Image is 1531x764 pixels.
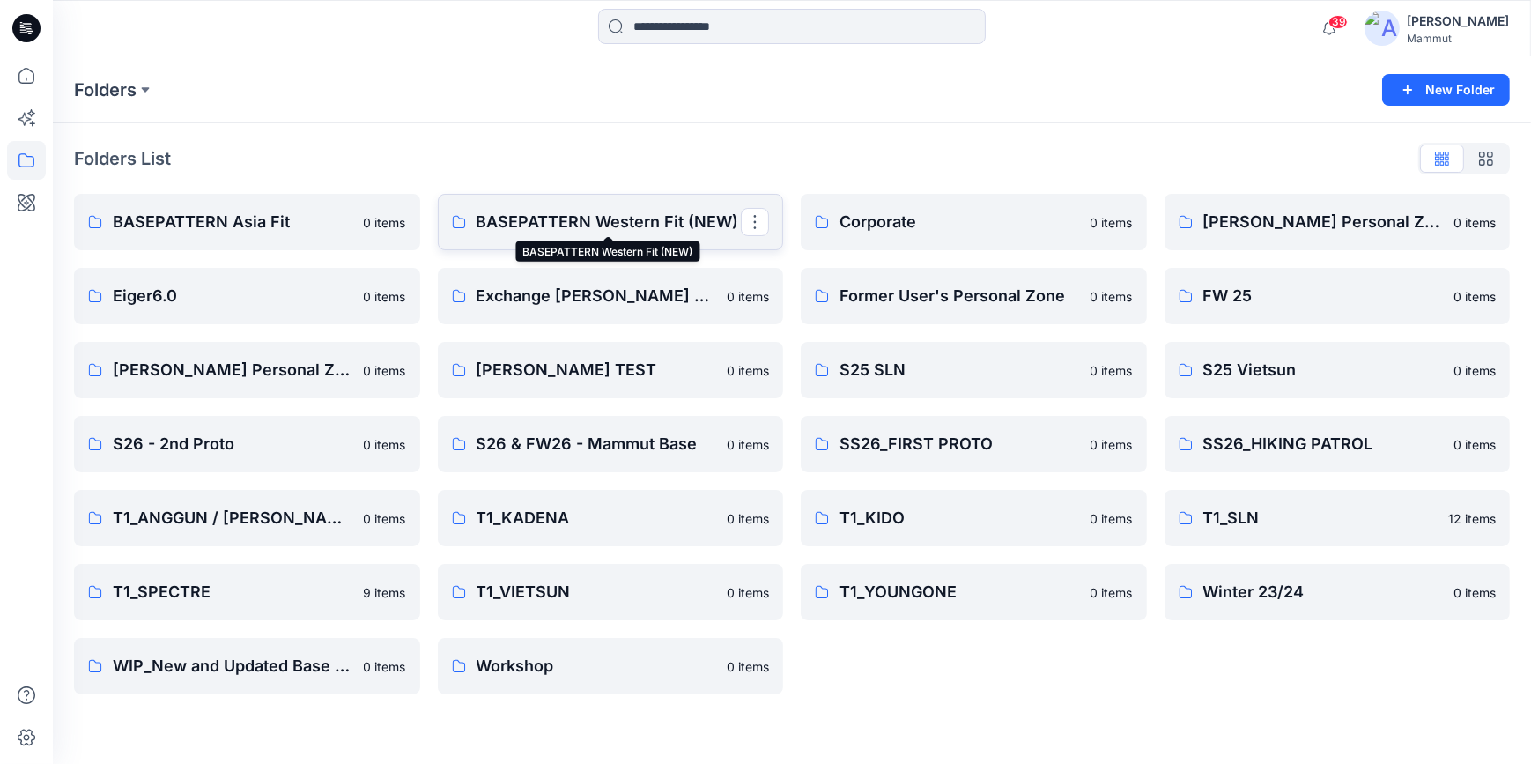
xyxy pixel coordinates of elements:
[477,432,717,456] p: S26 & FW26 - Mammut Base
[477,506,717,530] p: T1_KADENA
[1407,32,1509,45] div: Mammut
[1453,361,1496,380] p: 0 items
[1328,15,1348,29] span: 39
[438,194,784,250] a: BASEPATTERN Western Fit (NEW)
[113,358,353,382] p: [PERSON_NAME] Personal Zone
[438,268,784,324] a: Exchange [PERSON_NAME] & [PERSON_NAME]0 items
[113,580,353,605] p: T1_SPECTRE
[1448,509,1496,528] p: 12 items
[364,213,406,232] p: 0 items
[1165,564,1511,620] a: Winter 23/240 items
[727,509,769,528] p: 0 items
[839,432,1080,456] p: SS26_FIRST PROTO
[74,638,420,694] a: WIP_New and Updated Base Pattern0 items
[1091,361,1133,380] p: 0 items
[74,194,420,250] a: BASEPATTERN Asia Fit0 items
[801,194,1147,250] a: Corporate0 items
[801,490,1147,546] a: T1_KIDO0 items
[1203,580,1444,605] p: Winter 23/24
[74,490,420,546] a: T1_ANGGUN / [PERSON_NAME]0 items
[113,654,353,679] p: WIP_New and Updated Base Pattern
[74,416,420,472] a: S26 - 2nd Proto0 items
[364,657,406,676] p: 0 items
[1091,435,1133,454] p: 0 items
[1165,416,1511,472] a: SS26_HIKING PATROL0 items
[477,284,717,308] p: Exchange [PERSON_NAME] & [PERSON_NAME]
[1091,509,1133,528] p: 0 items
[477,210,742,234] p: BASEPATTERN Western Fit (NEW)
[839,210,1080,234] p: Corporate
[1165,268,1511,324] a: FW 250 items
[438,342,784,398] a: [PERSON_NAME] TEST0 items
[727,657,769,676] p: 0 items
[74,145,171,172] p: Folders List
[839,358,1080,382] p: S25 SLN
[839,284,1080,308] p: Former User's Personal Zone
[364,361,406,380] p: 0 items
[1203,432,1444,456] p: SS26_HIKING PATROL
[1453,213,1496,232] p: 0 items
[727,583,769,602] p: 0 items
[1165,194,1511,250] a: [PERSON_NAME] Personal Zone0 items
[477,580,717,605] p: T1_VIETSUN
[438,564,784,620] a: T1_VIETSUN0 items
[364,435,406,454] p: 0 items
[1382,74,1510,106] button: New Folder
[113,284,353,308] p: Eiger6.0
[1365,11,1400,46] img: avatar
[1453,435,1496,454] p: 0 items
[1203,358,1444,382] p: S25 Vietsun
[74,564,420,620] a: T1_SPECTRE9 items
[113,432,353,456] p: S26 - 2nd Proto
[1203,284,1444,308] p: FW 25
[74,78,137,102] a: Folders
[364,509,406,528] p: 0 items
[727,361,769,380] p: 0 items
[1453,287,1496,306] p: 0 items
[1091,287,1133,306] p: 0 items
[364,287,406,306] p: 0 items
[727,287,769,306] p: 0 items
[801,268,1147,324] a: Former User's Personal Zone0 items
[801,342,1147,398] a: S25 SLN0 items
[1091,213,1133,232] p: 0 items
[113,506,353,530] p: T1_ANGGUN / [PERSON_NAME]
[801,564,1147,620] a: T1_YOUNGONE0 items
[1203,210,1444,234] p: [PERSON_NAME] Personal Zone
[1453,583,1496,602] p: 0 items
[1407,11,1509,32] div: [PERSON_NAME]
[438,416,784,472] a: S26 & FW26 - Mammut Base0 items
[839,580,1080,605] p: T1_YOUNGONE
[438,638,784,694] a: Workshop0 items
[477,358,717,382] p: [PERSON_NAME] TEST
[1165,490,1511,546] a: T1_SLN12 items
[839,506,1080,530] p: T1_KIDO
[1091,583,1133,602] p: 0 items
[113,210,353,234] p: BASEPATTERN Asia Fit
[1203,506,1439,530] p: T1_SLN
[438,490,784,546] a: T1_KADENA0 items
[801,416,1147,472] a: SS26_FIRST PROTO0 items
[477,654,717,679] p: Workshop
[74,268,420,324] a: Eiger6.00 items
[727,435,769,454] p: 0 items
[74,342,420,398] a: [PERSON_NAME] Personal Zone0 items
[1165,342,1511,398] a: S25 Vietsun0 items
[364,583,406,602] p: 9 items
